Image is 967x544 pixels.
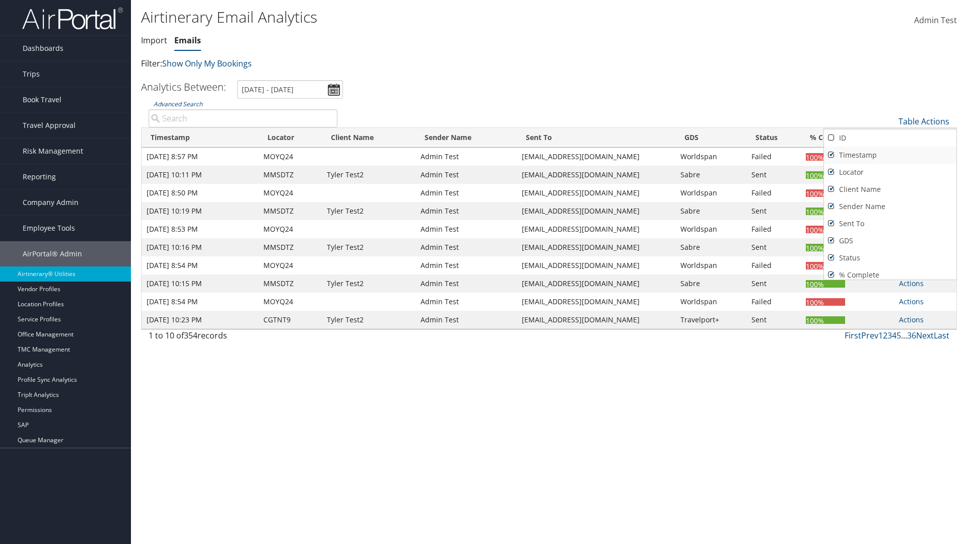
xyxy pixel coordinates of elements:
[824,181,956,198] a: Client Name
[23,36,63,61] span: Dashboards
[23,61,40,87] span: Trips
[824,164,956,181] a: Locator
[23,139,83,164] span: Risk Management
[824,266,956,284] a: % Complete
[23,190,79,215] span: Company Admin
[824,129,956,147] a: ID
[23,241,82,266] span: AirPortal® Admin
[824,249,956,266] a: Status
[23,113,76,138] span: Travel Approval
[23,164,56,189] span: Reporting
[824,215,956,232] a: Sent To
[824,232,956,249] a: GDS
[824,128,956,146] a: Refresh
[23,87,61,112] span: Book Travel
[824,198,956,215] a: Sender Name
[824,147,956,164] a: Timestamp
[23,216,75,241] span: Employee Tools
[22,7,123,30] img: airportal-logo.png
